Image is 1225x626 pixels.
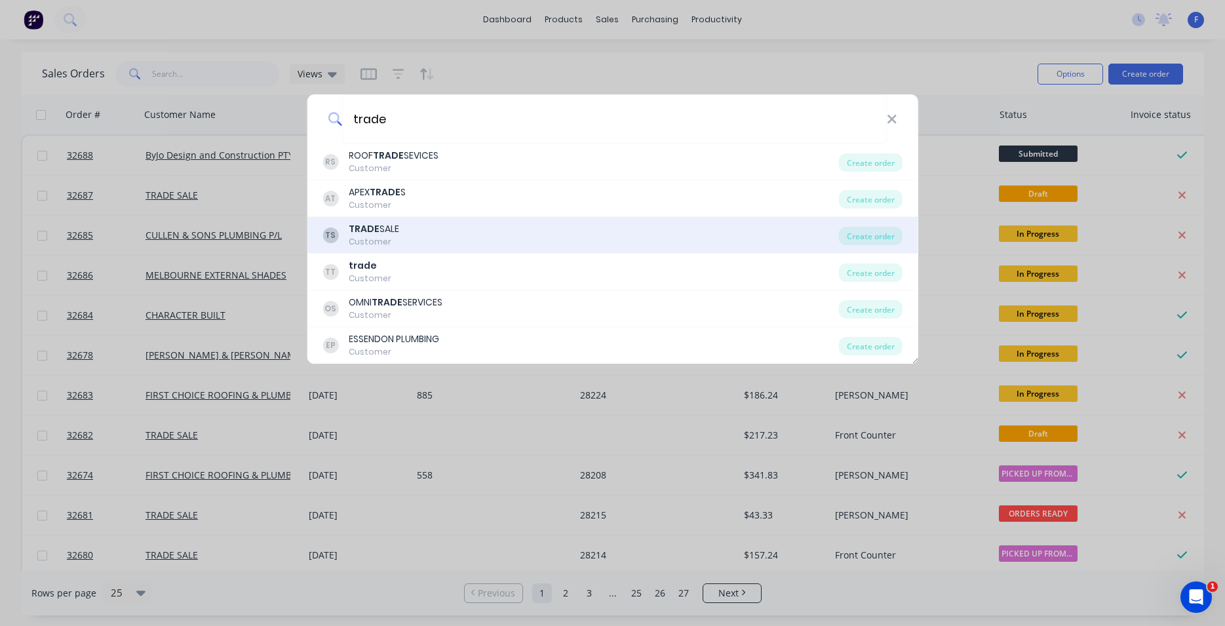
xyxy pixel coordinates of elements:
[839,227,903,245] div: Create order
[349,149,438,163] div: ROOF SEVICES
[322,338,338,353] div: EP
[839,153,903,172] div: Create order
[322,227,338,243] div: TS
[349,222,399,236] div: SALE
[349,273,391,284] div: Customer
[349,163,438,174] div: Customer
[342,94,887,144] input: Enter a customer name to create a new order...
[349,296,442,309] div: OMNI SERVICES
[322,191,338,206] div: AT
[373,149,404,162] b: TRADE
[1180,581,1212,613] iframe: Intercom live chat
[349,332,439,346] div: ESSENDON PLUMBING
[349,186,406,199] div: APEX S
[349,236,399,248] div: Customer
[372,296,402,309] b: TRADE
[322,264,338,280] div: TT
[349,199,406,211] div: Customer
[349,259,377,272] b: trade
[370,186,400,199] b: TRADE
[349,346,439,358] div: Customer
[349,222,379,235] b: TRADE
[349,309,442,321] div: Customer
[839,300,903,319] div: Create order
[1207,581,1218,592] span: 1
[322,154,338,170] div: RS
[839,337,903,355] div: Create order
[839,264,903,282] div: Create order
[322,301,338,317] div: OS
[839,190,903,208] div: Create order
